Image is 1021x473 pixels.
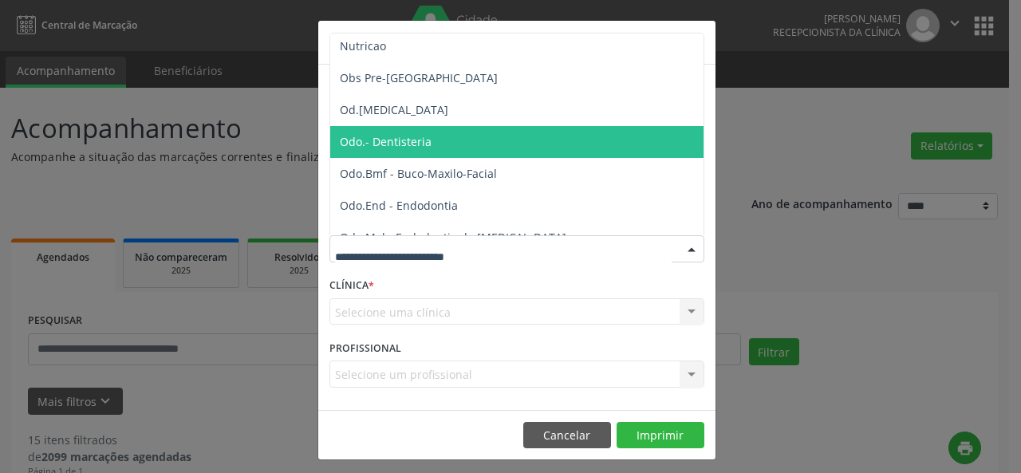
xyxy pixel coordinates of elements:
[329,336,401,361] label: PROFISSIONAL
[340,38,386,53] span: Nutricao
[617,422,704,449] button: Imprimir
[340,230,566,245] span: Odo.Mol - Endodontia de [MEDICAL_DATA]
[340,102,448,117] span: Od.[MEDICAL_DATA]
[340,134,432,149] span: Odo.- Dentisteria
[340,70,498,85] span: Obs Pre-[GEOGRAPHIC_DATA]
[340,166,497,181] span: Odo.Bmf - Buco-Maxilo-Facial
[684,21,715,60] button: Close
[340,198,458,213] span: Odo.End - Endodontia
[329,274,374,298] label: CLÍNICA
[523,422,611,449] button: Cancelar
[329,32,512,53] h5: Relatório de agendamentos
